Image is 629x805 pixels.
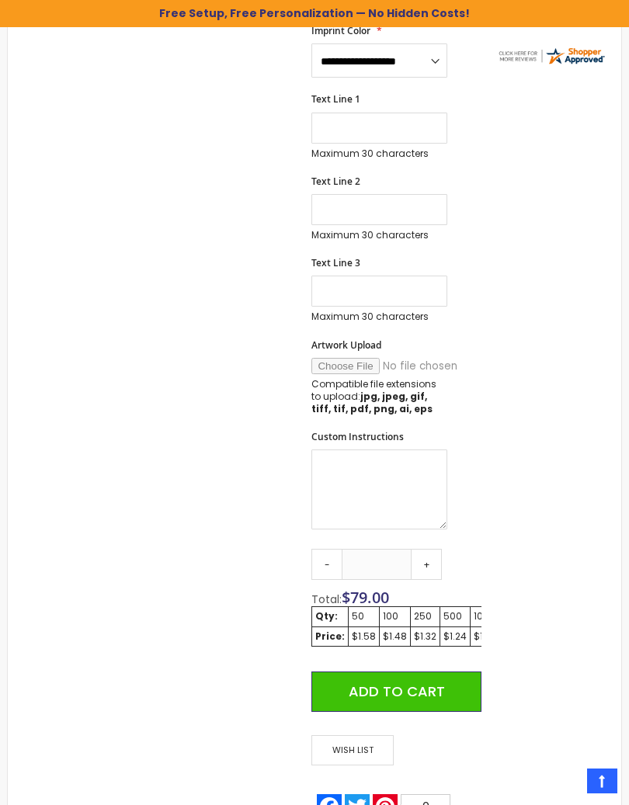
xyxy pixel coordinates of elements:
[311,24,370,37] span: Imprint Color
[342,587,389,608] span: $
[311,256,360,269] span: Text Line 3
[352,630,376,643] div: $1.58
[311,549,342,580] a: -
[474,610,495,623] div: 1000
[311,229,447,241] p: Maximum 30 characters
[497,46,606,66] img: 4pens.com widget logo
[474,630,495,643] div: $1.18
[349,682,445,701] span: Add to Cart
[383,630,407,643] div: $1.48
[352,610,376,623] div: 50
[311,92,360,106] span: Text Line 1
[414,630,436,643] div: $1.32
[443,610,467,623] div: 500
[315,630,345,643] strong: Price:
[443,630,467,643] div: $1.24
[311,147,447,160] p: Maximum 30 characters
[414,610,436,623] div: 250
[311,592,342,607] span: Total:
[383,610,407,623] div: 100
[311,430,404,443] span: Custom Instructions
[315,609,338,623] strong: Qty:
[411,549,442,580] a: +
[311,175,360,188] span: Text Line 2
[497,56,606,69] a: 4pens.com certificate URL
[350,587,389,608] span: 79.00
[311,311,447,323] p: Maximum 30 characters
[311,390,433,415] strong: jpg, jpeg, gif, tiff, tif, pdf, png, ai, eps
[311,338,381,352] span: Artwork Upload
[311,671,481,712] button: Add to Cart
[311,378,447,416] p: Compatible file extensions to upload:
